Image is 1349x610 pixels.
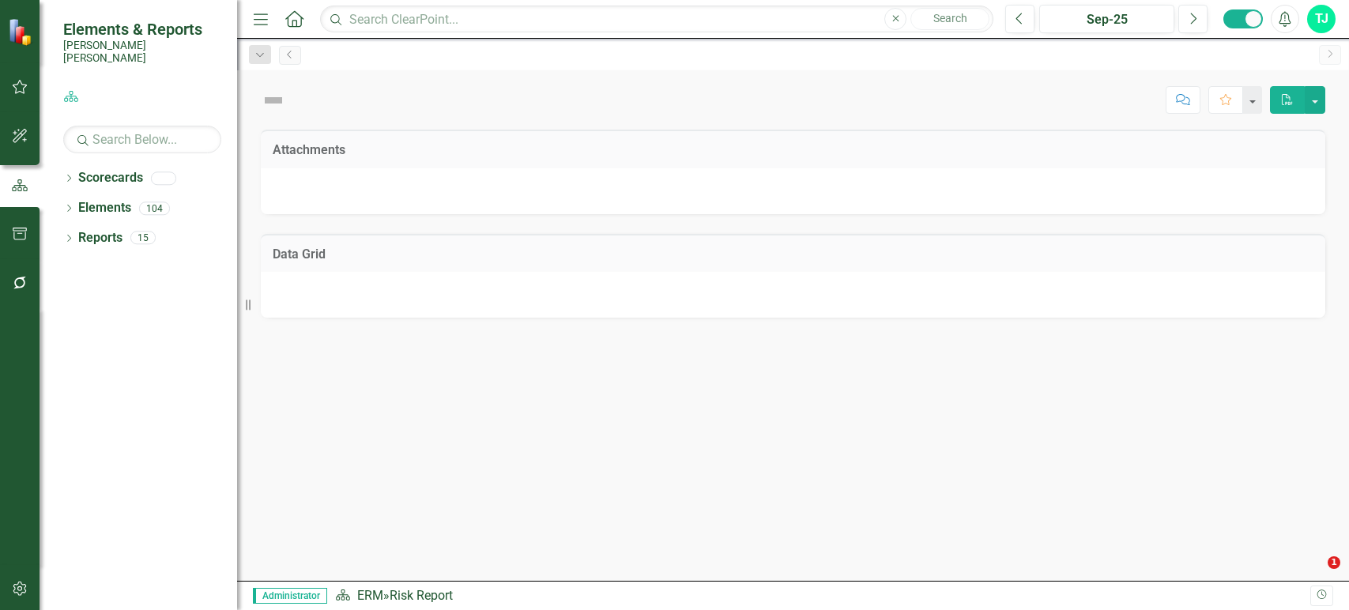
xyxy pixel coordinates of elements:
[78,229,122,247] a: Reports
[1045,10,1169,29] div: Sep-25
[273,143,1313,157] h3: Attachments
[320,6,993,33] input: Search ClearPoint...
[335,587,1310,605] div: »
[63,20,221,39] span: Elements & Reports
[910,8,989,30] button: Search
[1307,5,1336,33] button: TJ
[933,12,967,24] span: Search
[78,169,143,187] a: Scorecards
[357,588,383,603] a: ERM
[1039,5,1174,33] button: Sep-25
[139,201,170,215] div: 104
[261,88,286,113] img: Not Defined
[78,199,131,217] a: Elements
[1328,556,1340,569] span: 1
[1295,556,1333,594] iframe: Intercom live chat
[63,126,221,153] input: Search Below...
[7,17,36,46] img: ClearPoint Strategy
[63,39,221,65] small: [PERSON_NAME] [PERSON_NAME]
[390,588,453,603] div: Risk Report
[130,232,156,245] div: 15
[273,247,1313,262] h3: Data Grid
[253,588,327,604] span: Administrator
